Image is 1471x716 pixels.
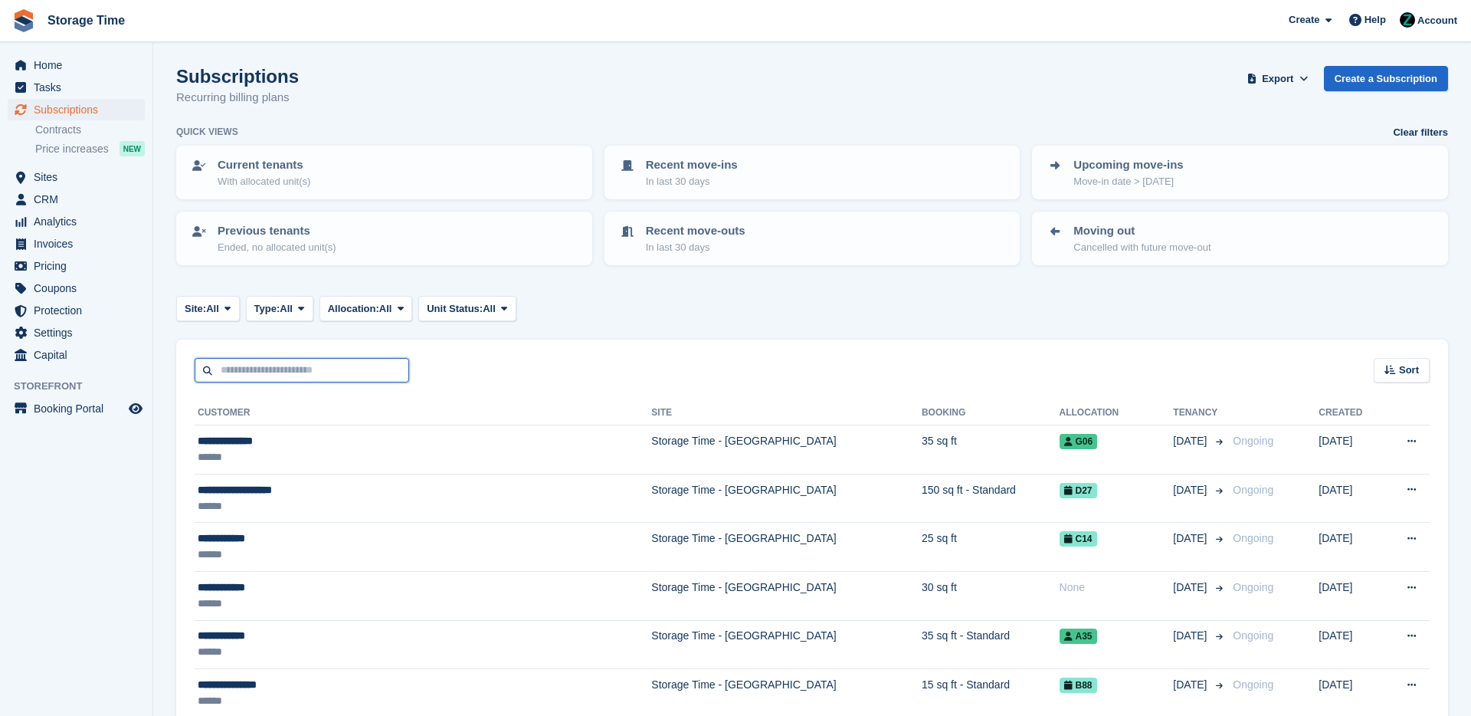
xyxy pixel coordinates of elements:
[195,401,651,425] th: Customer
[1060,483,1097,498] span: D27
[319,296,413,321] button: Allocation: All
[1324,66,1448,91] a: Create a Subscription
[185,301,206,317] span: Site:
[8,322,145,343] a: menu
[1244,66,1312,91] button: Export
[1060,580,1174,596] div: None
[1060,434,1098,449] span: G06
[1233,581,1273,593] span: Ongoing
[178,213,591,264] a: Previous tenants Ended, no allocated unit(s)
[328,301,379,317] span: Allocation:
[34,54,126,76] span: Home
[1262,71,1293,87] span: Export
[1393,125,1448,140] a: Clear filters
[8,189,145,210] a: menu
[1173,482,1210,498] span: [DATE]
[34,255,126,277] span: Pricing
[651,474,922,523] td: Storage Time - [GEOGRAPHIC_DATA]
[218,222,336,240] p: Previous tenants
[34,322,126,343] span: Settings
[1233,678,1273,691] span: Ongoing
[126,399,145,418] a: Preview store
[1073,156,1183,174] p: Upcoming move-ins
[8,344,145,366] a: menu
[206,301,219,317] span: All
[8,278,145,299] a: menu
[1400,12,1415,28] img: Zain Sarwar
[176,89,299,107] p: Recurring billing plans
[1319,571,1382,620] td: [DATE]
[218,156,310,174] p: Current tenants
[922,523,1060,572] td: 25 sq ft
[651,523,922,572] td: Storage Time - [GEOGRAPHIC_DATA]
[651,571,922,620] td: Storage Time - [GEOGRAPHIC_DATA]
[8,398,145,419] a: menu
[606,213,1019,264] a: Recent move-outs In last 30 days
[1073,222,1211,240] p: Moving out
[8,233,145,255] a: menu
[1319,620,1382,669] td: [DATE]
[1173,433,1210,449] span: [DATE]
[120,141,145,156] div: NEW
[1073,240,1211,255] p: Cancelled with future move-out
[34,166,126,188] span: Sites
[922,474,1060,523] td: 150 sq ft - Standard
[218,174,310,189] p: With allocated unit(s)
[8,166,145,188] a: menu
[427,301,483,317] span: Unit Status:
[646,240,745,255] p: In last 30 days
[651,401,922,425] th: Site
[34,398,126,419] span: Booking Portal
[8,54,145,76] a: menu
[34,99,126,120] span: Subscriptions
[246,296,313,321] button: Type: All
[1417,13,1457,28] span: Account
[1073,174,1183,189] p: Move-in date > [DATE]
[34,189,126,210] span: CRM
[922,401,1060,425] th: Booking
[651,620,922,669] td: Storage Time - [GEOGRAPHIC_DATA]
[8,77,145,98] a: menu
[35,123,145,137] a: Contracts
[922,620,1060,669] td: 35 sq ft - Standard
[1060,629,1097,644] span: A35
[1173,628,1210,644] span: [DATE]
[606,147,1019,198] a: Recent move-ins In last 30 days
[1060,678,1097,693] span: B88
[1173,677,1210,693] span: [DATE]
[1173,401,1227,425] th: Tenancy
[1319,425,1382,475] td: [DATE]
[34,77,126,98] span: Tasks
[418,296,516,321] button: Unit Status: All
[646,156,738,174] p: Recent move-ins
[35,142,109,156] span: Price increases
[14,379,152,394] span: Storefront
[1289,12,1319,28] span: Create
[1399,363,1419,378] span: Sort
[8,255,145,277] a: menu
[176,125,238,139] h6: Quick views
[1034,213,1446,264] a: Moving out Cancelled with future move-out
[483,301,496,317] span: All
[8,300,145,321] a: menu
[8,211,145,232] a: menu
[34,344,126,366] span: Capital
[646,222,745,240] p: Recent move-outs
[34,300,126,321] span: Protection
[922,425,1060,475] td: 35 sq ft
[1233,484,1273,496] span: Ongoing
[1233,629,1273,642] span: Ongoing
[41,8,131,33] a: Storage Time
[34,278,126,299] span: Coupons
[1060,531,1097,547] span: C14
[1233,532,1273,544] span: Ongoing
[34,211,126,232] span: Analytics
[254,301,280,317] span: Type:
[1034,147,1446,198] a: Upcoming move-ins Move-in date > [DATE]
[379,301,392,317] span: All
[1319,474,1382,523] td: [DATE]
[218,240,336,255] p: Ended, no allocated unit(s)
[1060,401,1174,425] th: Allocation
[8,99,145,120] a: menu
[1365,12,1386,28] span: Help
